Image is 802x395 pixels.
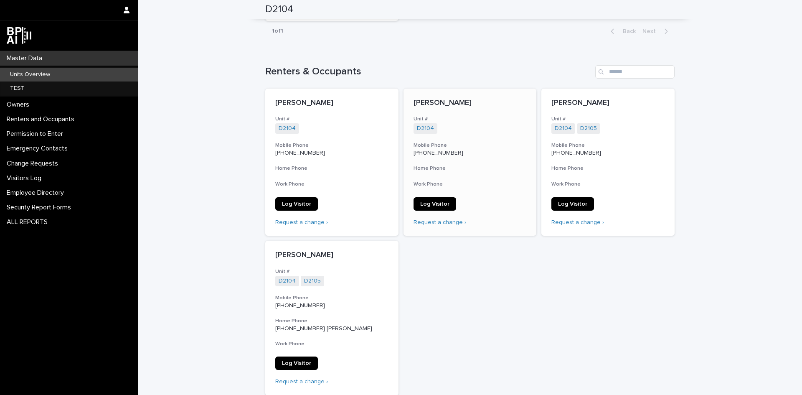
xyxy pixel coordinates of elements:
[279,125,296,132] a: D2104
[275,142,388,149] h3: Mobile Phone
[541,89,675,236] a: [PERSON_NAME]Unit #D2104 D2105 Mobile Phone[PHONE_NUMBER]Home PhoneWork PhoneLog VisitorRequest a...
[414,197,456,211] a: Log Visitor
[595,65,675,79] input: Search
[555,125,572,132] a: D2104
[3,130,70,138] p: Permission to Enter
[275,341,388,347] h3: Work Phone
[414,150,463,156] a: [PHONE_NUMBER]
[414,142,527,149] h3: Mobile Phone
[551,99,665,108] p: [PERSON_NAME]
[580,125,597,132] a: D2105
[282,201,311,207] span: Log Visitor
[275,303,325,308] a: [PHONE_NUMBER]
[642,28,661,34] span: Next
[304,278,321,285] a: D2105
[3,115,81,123] p: Renters and Occupants
[275,357,318,370] a: Log Visitor
[265,3,293,15] h2: D2104
[275,181,388,188] h3: Work Phone
[3,189,71,197] p: Employee Directory
[279,278,296,285] a: D2104
[414,181,527,188] h3: Work Phone
[551,142,665,149] h3: Mobile Phone
[3,218,54,226] p: ALL REPORTS
[639,28,675,35] button: Next
[265,89,398,236] a: [PERSON_NAME]Unit #D2104 Mobile Phone[PHONE_NUMBER]Home PhoneWork PhoneLog VisitorRequest a change ›
[275,251,388,260] p: [PERSON_NAME]
[551,197,594,211] a: Log Visitor
[265,66,592,78] h1: Renters & Occupants
[275,99,388,108] p: [PERSON_NAME]
[417,125,434,132] a: D2104
[414,219,466,225] a: Request a change ›
[551,150,601,156] a: [PHONE_NUMBER]
[551,219,604,225] a: Request a change ›
[3,145,74,153] p: Emergency Contacts
[414,99,527,108] p: [PERSON_NAME]
[275,379,328,385] a: Request a change ›
[3,174,48,182] p: Visitors Log
[3,54,49,62] p: Master Data
[404,89,537,236] a: [PERSON_NAME]Unit #D2104 Mobile Phone[PHONE_NUMBER]Home PhoneWork PhoneLog VisitorRequest a change ›
[275,197,318,211] a: Log Visitor
[275,219,328,225] a: Request a change ›
[275,150,325,156] a: [PHONE_NUMBER]
[282,360,311,366] span: Log Visitor
[551,165,665,172] h3: Home Phone
[551,181,665,188] h3: Work Phone
[7,27,31,44] img: dwgmcNfxSF6WIOOXiGgu
[551,116,665,122] h3: Unit #
[3,101,36,109] p: Owners
[3,71,57,78] p: Units Overview
[604,28,639,35] button: Back
[414,116,527,122] h3: Unit #
[275,165,388,172] h3: Home Phone
[275,318,388,324] h3: Home Phone
[265,21,290,41] p: 1 of 1
[3,160,65,168] p: Change Requests
[275,116,388,122] h3: Unit #
[275,268,388,275] h3: Unit #
[275,295,388,301] h3: Mobile Phone
[420,201,449,207] span: Log Visitor
[3,85,31,92] p: TEST
[618,28,636,34] span: Back
[414,165,527,172] h3: Home Phone
[558,201,587,207] span: Log Visitor
[3,204,78,212] p: Security Report Forms
[275,326,372,331] a: [PHONE_NUMBER] [PERSON_NAME]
